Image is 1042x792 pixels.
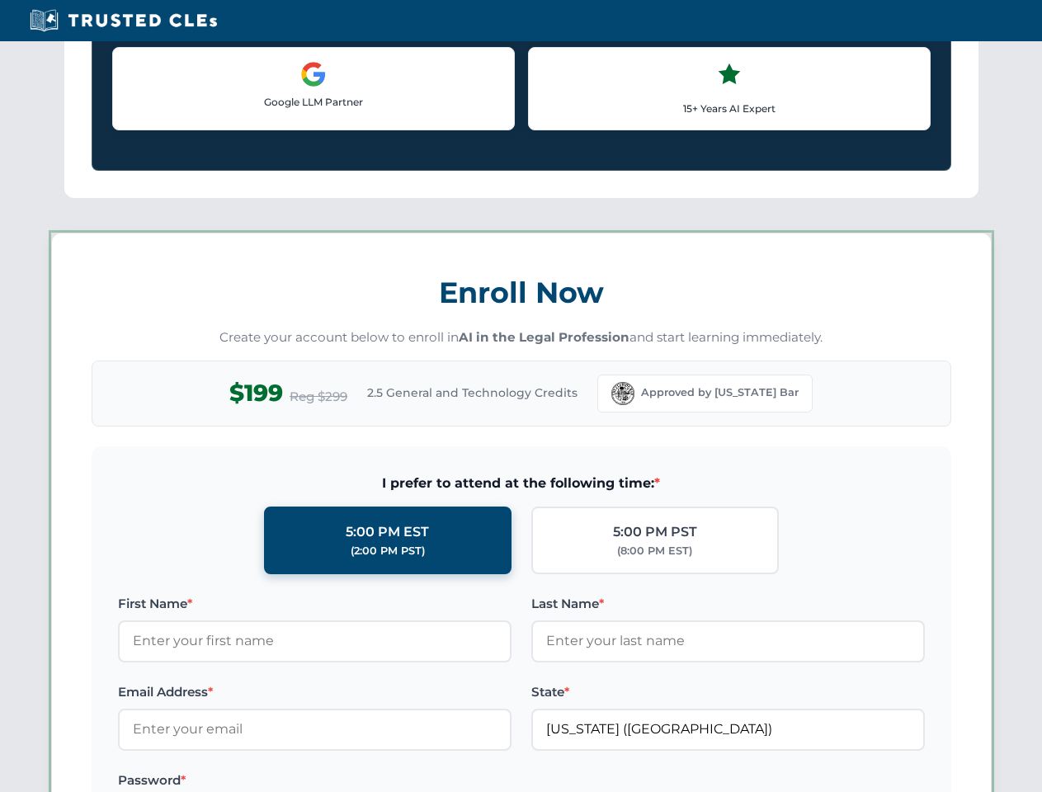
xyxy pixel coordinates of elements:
input: Enter your email [118,709,512,750]
span: I prefer to attend at the following time: [118,473,925,494]
span: 2.5 General and Technology Credits [367,384,578,402]
input: Enter your last name [531,620,925,662]
div: (2:00 PM PST) [351,543,425,559]
label: First Name [118,594,512,614]
p: Google LLM Partner [126,94,501,110]
strong: AI in the Legal Profession [459,329,629,345]
p: 15+ Years AI Expert [542,101,917,116]
div: (8:00 PM EST) [617,543,692,559]
span: Approved by [US_STATE] Bar [641,384,799,401]
p: Create your account below to enroll in and start learning immediately. [92,328,951,347]
input: Enter your first name [118,620,512,662]
img: Google [300,61,327,87]
label: Password [118,771,512,790]
input: Florida (FL) [531,709,925,750]
img: Trusted CLEs [25,8,222,33]
div: 5:00 PM PST [613,521,697,543]
span: $199 [229,375,283,412]
span: Reg $299 [290,387,347,407]
h3: Enroll Now [92,266,951,318]
img: Florida Bar [611,382,634,405]
label: Email Address [118,682,512,702]
label: Last Name [531,594,925,614]
div: 5:00 PM EST [346,521,429,543]
label: State [531,682,925,702]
